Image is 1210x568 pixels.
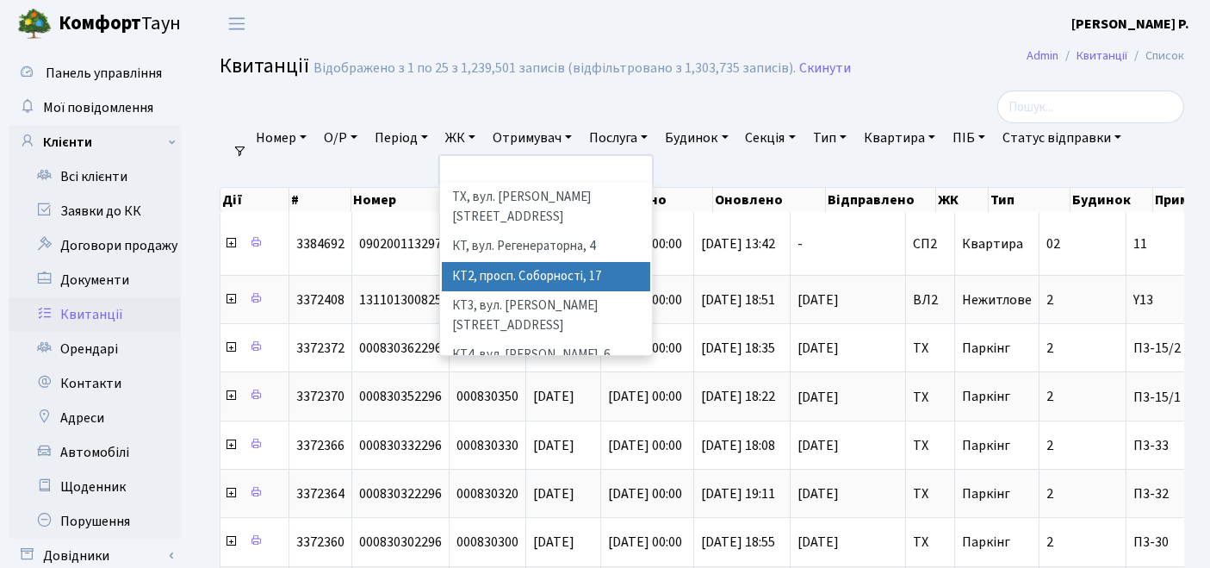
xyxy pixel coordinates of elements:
span: [DATE] 13:42 [701,234,775,253]
a: ПІБ [946,123,992,153]
span: 000830352296 [359,388,442,407]
span: Паркінг [962,339,1010,358]
li: КТ2, просп. Соборності, 17 [442,262,651,292]
a: Номер [249,123,313,153]
span: - [797,237,898,251]
a: Послуга [582,123,655,153]
th: Створено [600,188,713,212]
span: ТХ [913,439,947,453]
span: 3372408 [296,290,344,309]
span: [DATE] 00:00 [608,436,682,455]
div: Відображено з 1 по 25 з 1,239,501 записів (відфільтровано з 1,303,735 записів). [313,60,796,77]
span: 2 [1046,484,1053,503]
span: [DATE] 18:35 [701,339,775,358]
span: 2 [1046,436,1053,455]
span: [DATE] [797,535,898,549]
a: Документи [9,263,181,297]
a: Договори продажу [9,228,181,263]
span: 2 [1046,388,1053,407]
span: 3372370 [296,388,344,407]
a: Отримувач [486,123,579,153]
a: Квитанції [1077,47,1127,65]
b: [PERSON_NAME] Р. [1071,15,1189,34]
span: [DATE] [533,484,574,503]
span: 3384692 [296,234,344,253]
span: [DATE] 00:00 [608,533,682,552]
span: Квитанції [220,51,309,81]
th: Номер [351,188,448,212]
span: ВЛ2 [913,293,947,307]
a: Заявки до КК [9,194,181,228]
a: Панель управління [9,56,181,91]
a: Скинути [799,60,851,77]
a: Статус відправки [996,123,1128,153]
th: Будинок [1070,188,1153,212]
a: Адреси [9,401,181,435]
span: 3372372 [296,339,344,358]
a: Період [368,123,435,153]
li: ТХ, вул. [PERSON_NAME][STREET_ADDRESS] [442,183,651,232]
nav: breadcrumb [1001,38,1210,74]
span: [DATE] 00:00 [608,484,682,503]
span: [DATE] [797,341,898,355]
span: Панель управління [46,64,162,83]
span: [DATE] 18:22 [701,388,775,407]
a: Тип [806,123,853,153]
span: [DATE] [797,439,898,453]
span: 3372364 [296,484,344,503]
th: Відправлено [826,188,935,212]
th: ЖК [936,188,989,212]
a: Квартира [857,123,942,153]
span: 3372366 [296,436,344,455]
th: # [289,188,351,212]
a: Порушення [9,504,181,539]
img: logo.png [17,7,52,41]
span: 000830330 [456,436,518,455]
span: 2 [1046,533,1053,552]
button: Переключити навігацію [215,9,258,38]
span: 000830332296 [359,436,442,455]
a: Автомобілі [9,435,181,470]
a: Всі клієнти [9,159,181,194]
span: [DATE] 18:08 [701,436,775,455]
span: [DATE] [533,436,574,455]
span: [DATE] 19:11 [701,484,775,503]
span: 3372360 [296,533,344,552]
span: ТХ [913,487,947,501]
a: О/Р [317,123,364,153]
a: Секція [739,123,803,153]
a: Будинок [658,123,735,153]
th: Тип [989,188,1070,212]
span: Таун [59,9,181,39]
a: [PERSON_NAME] Р. [1071,14,1189,34]
a: Щоденник [9,470,181,504]
li: КТ3, вул. [PERSON_NAME][STREET_ADDRESS] [442,291,651,340]
span: ТХ [913,535,947,549]
span: Мої повідомлення [43,98,153,117]
li: КТ, вул. Регенераторна, 4 [442,232,651,262]
span: [DATE] 18:55 [701,533,775,552]
span: ТХ [913,390,947,404]
a: Орендарі [9,332,181,366]
span: [DATE] 18:51 [701,290,775,309]
span: 131101300825 [359,290,442,309]
span: 000830362296 [359,339,442,358]
span: ТХ [913,341,947,355]
li: КТ4, вул. [PERSON_NAME], 6 [442,340,651,371]
span: 2 [1046,339,1053,358]
span: 090200113297 [359,234,442,253]
a: Мої повідомлення [9,91,181,125]
span: 000830320 [456,484,518,503]
span: 000830300 [456,533,518,552]
span: [DATE] [533,533,574,552]
span: СП2 [913,237,947,251]
th: Оновлено [713,188,826,212]
span: 000830322296 [359,484,442,503]
li: Список [1127,47,1184,66]
span: [DATE] [797,487,898,501]
th: Дії [220,188,289,212]
span: [DATE] [533,388,574,407]
span: 02 [1046,234,1060,253]
a: Admin [1027,47,1058,65]
span: 000830350 [456,388,518,407]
